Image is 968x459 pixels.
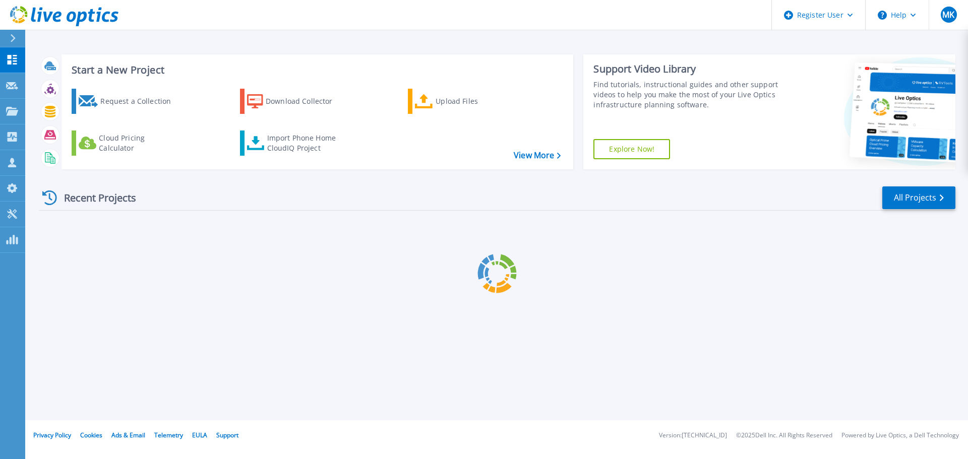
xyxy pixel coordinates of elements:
div: Find tutorials, instructional guides and other support videos to help you make the most of your L... [593,80,783,110]
a: Upload Files [408,89,520,114]
span: MK [942,11,954,19]
h3: Start a New Project [72,64,561,76]
li: Powered by Live Optics, a Dell Technology [841,432,959,439]
a: Privacy Policy [33,431,71,439]
div: Upload Files [436,91,516,111]
div: Request a Collection [100,91,181,111]
a: Request a Collection [72,89,184,114]
a: EULA [192,431,207,439]
div: Support Video Library [593,62,783,76]
a: All Projects [882,186,955,209]
div: Download Collector [266,91,346,111]
li: © 2025 Dell Inc. All Rights Reserved [736,432,832,439]
a: Telemetry [154,431,183,439]
div: Import Phone Home CloudIQ Project [267,133,346,153]
a: Download Collector [240,89,352,114]
a: Ads & Email [111,431,145,439]
a: Explore Now! [593,139,670,159]
a: Support [216,431,238,439]
div: Cloud Pricing Calculator [99,133,179,153]
li: Version: [TECHNICAL_ID] [659,432,727,439]
a: Cookies [80,431,102,439]
a: View More [514,151,561,160]
a: Cloud Pricing Calculator [72,130,184,156]
div: Recent Projects [39,185,150,210]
